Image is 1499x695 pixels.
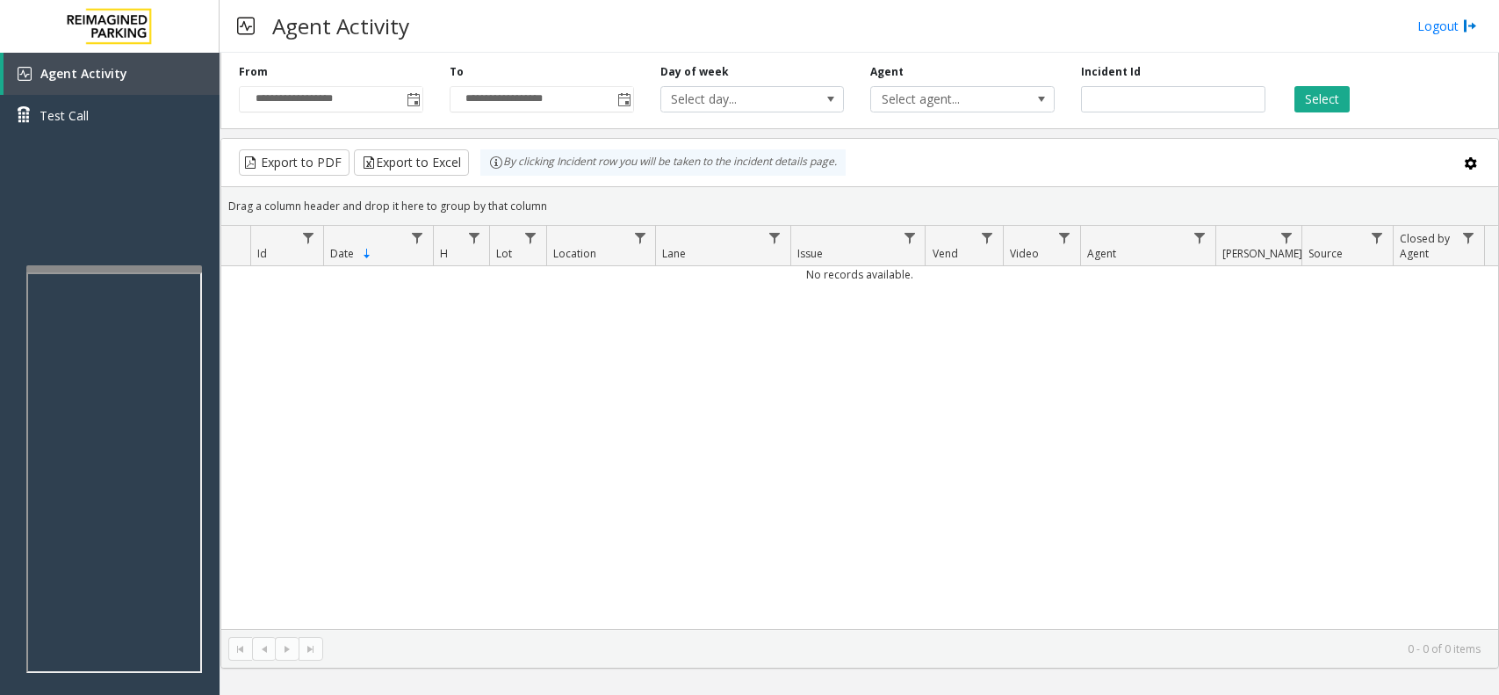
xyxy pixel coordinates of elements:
span: Date [330,246,354,261]
span: Sortable [360,247,374,261]
span: Vend [933,246,958,261]
span: Source [1308,246,1343,261]
span: Toggle popup [403,87,422,112]
img: logout [1463,17,1477,35]
div: By clicking Incident row you will be taken to the incident details page. [480,149,846,176]
label: To [450,64,464,80]
a: Issue Filter Menu [897,226,921,250]
span: Agent [1087,246,1116,261]
a: Source Filter Menu [1366,226,1389,250]
span: Select day... [661,87,807,112]
label: Day of week [660,64,729,80]
button: Export to PDF [239,149,350,176]
span: H [440,246,448,261]
label: Agent [870,64,904,80]
span: Agent Activity [40,65,127,82]
span: Location [553,246,596,261]
td: No records available. [221,266,1498,283]
a: Parker Filter Menu [1274,226,1298,250]
a: H Filter Menu [462,226,486,250]
a: Lot Filter Menu [518,226,542,250]
a: Closed by Agent Filter Menu [1457,226,1481,250]
a: Agent Activity [4,53,220,95]
img: pageIcon [237,4,255,47]
button: Select [1294,86,1350,112]
button: Export to Excel [354,149,469,176]
label: From [239,64,268,80]
span: Lane [662,246,686,261]
h3: Agent Activity [263,4,418,47]
span: Lot [496,246,512,261]
a: Agent Filter Menu [1187,226,1211,250]
a: Video Filter Menu [1053,226,1077,250]
a: Id Filter Menu [296,226,320,250]
a: Vend Filter Menu [976,226,999,250]
div: Drag a column header and drop it here to group by that column [221,191,1498,221]
a: Lane Filter Menu [763,226,787,250]
span: Id [257,246,267,261]
span: Video [1010,246,1039,261]
label: Incident Id [1081,64,1141,80]
img: infoIcon.svg [489,156,503,170]
a: Logout [1417,17,1477,35]
span: [PERSON_NAME] [1222,246,1302,261]
span: Select agent... [871,87,1017,112]
span: Toggle popup [614,87,633,112]
a: Location Filter Menu [628,226,652,250]
img: 'icon' [18,67,32,81]
a: Date Filter Menu [406,226,429,250]
span: Closed by Agent [1400,231,1450,261]
div: Data table [221,226,1498,629]
span: Issue [797,246,823,261]
kendo-pager-info: 0 - 0 of 0 items [334,641,1481,656]
span: Test Call [40,106,89,125]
